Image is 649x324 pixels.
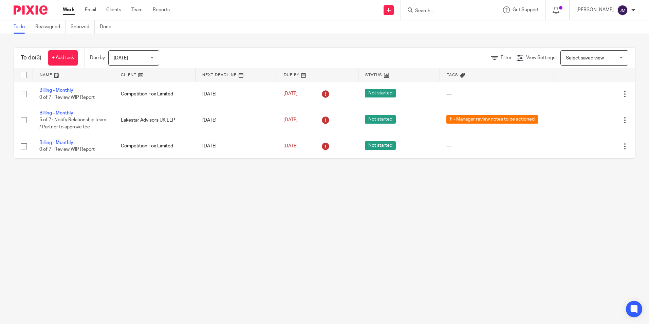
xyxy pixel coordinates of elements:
[35,55,41,60] span: (3)
[114,134,196,158] td: Competition Fox Limited
[100,20,116,34] a: Done
[526,55,555,60] span: View Settings
[48,50,78,66] a: + Add task
[71,20,95,34] a: Snoozed
[446,143,547,149] div: ---
[576,6,614,13] p: [PERSON_NAME]
[14,20,30,34] a: To do
[196,82,277,106] td: [DATE]
[513,7,539,12] span: Get Support
[196,134,277,158] td: [DATE]
[447,73,458,77] span: Tags
[617,5,628,16] img: svg%3E
[39,147,95,152] span: 0 of 7 · Review WIP Report
[114,82,196,106] td: Competition Fox Limited
[39,111,73,115] a: Billing - Monthly
[283,144,298,148] span: [DATE]
[365,89,396,97] span: Not started
[114,106,196,134] td: Lakestar Advisors UK LLP
[446,91,547,97] div: ---
[63,6,75,13] a: Work
[153,6,170,13] a: Reports
[35,20,66,34] a: Reassigned
[90,54,105,61] p: Due by
[106,6,121,13] a: Clients
[14,5,48,15] img: Pixie
[131,6,143,13] a: Team
[365,115,396,124] span: Not started
[85,6,96,13] a: Email
[39,88,73,93] a: Billing - Monthly
[196,106,277,134] td: [DATE]
[446,115,538,124] span: F - Manager review notes to be actioned
[39,118,106,130] span: 5 of 7 · Notify Relationship team / Partner to approve fee
[501,55,512,60] span: Filter
[414,8,476,14] input: Search
[39,95,95,100] span: 0 of 7 · Review WIP Report
[283,92,298,96] span: [DATE]
[21,54,41,61] h1: To do
[39,140,73,145] a: Billing - Monthly
[365,141,396,150] span: Not started
[114,56,128,60] span: [DATE]
[283,118,298,122] span: [DATE]
[566,56,604,60] span: Select saved view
